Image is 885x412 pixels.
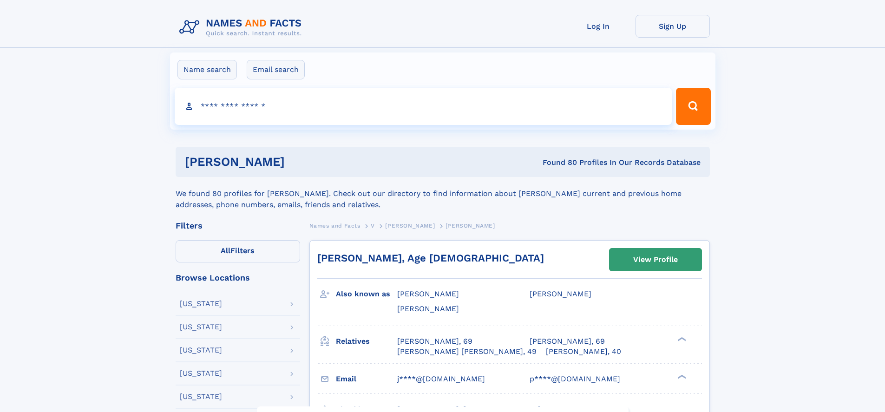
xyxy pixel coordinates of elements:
h3: Also known as [336,286,397,302]
a: View Profile [610,249,701,271]
div: ❯ [675,336,687,342]
input: search input [175,88,672,125]
a: V [371,220,375,231]
a: [PERSON_NAME], Age [DEMOGRAPHIC_DATA] [317,252,544,264]
span: [PERSON_NAME] [397,289,459,298]
a: [PERSON_NAME], 69 [397,336,472,347]
span: [PERSON_NAME] [385,222,435,229]
label: Name search [177,60,237,79]
div: [US_STATE] [180,393,222,400]
div: Filters [176,222,300,230]
a: Names and Facts [309,220,361,231]
h3: Email [336,371,397,387]
label: Filters [176,240,300,262]
label: Email search [247,60,305,79]
div: Browse Locations [176,274,300,282]
div: ❯ [675,373,687,379]
div: [US_STATE] [180,323,222,331]
a: [PERSON_NAME], 40 [546,347,621,357]
div: View Profile [633,249,678,270]
img: Logo Names and Facts [176,15,309,40]
a: Log In [561,15,636,38]
span: [PERSON_NAME] [397,304,459,313]
span: V [371,222,375,229]
span: All [221,246,230,255]
button: Search Button [676,88,710,125]
a: [PERSON_NAME] [PERSON_NAME], 49 [397,347,537,357]
a: [PERSON_NAME], 69 [530,336,605,347]
div: Found 80 Profiles In Our Records Database [413,157,701,168]
h3: Relatives [336,334,397,349]
div: We found 80 profiles for [PERSON_NAME]. Check out our directory to find information about [PERSON... [176,177,710,210]
a: [PERSON_NAME] [385,220,435,231]
div: [US_STATE] [180,370,222,377]
div: [US_STATE] [180,300,222,307]
a: Sign Up [636,15,710,38]
span: [PERSON_NAME] [530,289,591,298]
div: [US_STATE] [180,347,222,354]
span: [PERSON_NAME] [446,222,495,229]
h1: [PERSON_NAME] [185,156,414,168]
